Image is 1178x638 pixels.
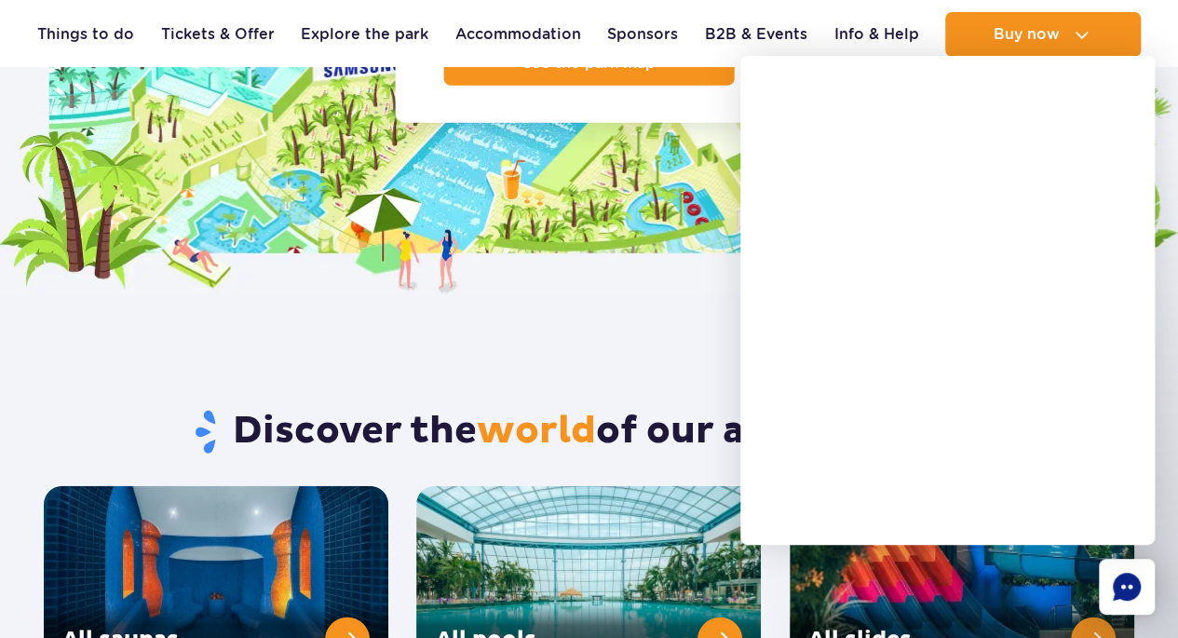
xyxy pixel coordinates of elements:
span: See the park map [522,56,656,71]
button: Buy now [945,12,1141,57]
span: Buy now [993,26,1059,43]
span: world [477,408,596,455]
a: B2B & Events [705,12,807,57]
div: Chat [1099,559,1155,615]
h2: Discover the of our attractions [44,408,1134,456]
a: Tickets & Offer [161,12,275,57]
a: Explore the park [301,12,428,57]
iframe: chatbot [740,56,1155,545]
a: Things to do [37,12,134,57]
a: Sponsors [607,12,678,57]
a: Accommodation [455,12,581,57]
a: Info & Help [833,12,918,57]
